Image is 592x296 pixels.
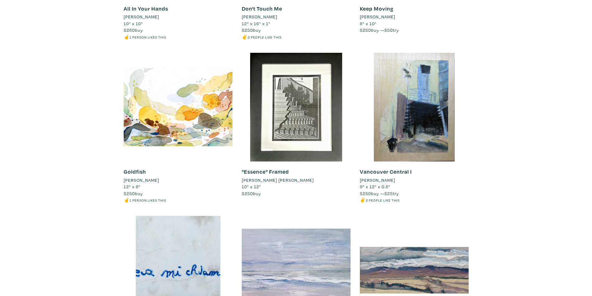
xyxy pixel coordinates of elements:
[360,184,390,189] span: 9" x 12" x 0.8"
[242,20,270,26] span: 12" x 16" x 1"
[360,27,399,33] span: buy — try
[124,20,143,26] span: 10" x 10"
[360,27,371,33] span: $250
[242,5,282,12] a: Don't Touch Me
[360,197,469,203] li: ✌️
[248,35,282,39] small: 2 people like this
[360,177,469,184] a: [PERSON_NAME]
[124,197,232,203] li: ☝️
[124,168,146,175] a: Goldfish
[384,27,393,33] span: $50
[130,198,166,203] small: 1 person likes this
[124,184,140,189] span: 12" x 9"
[124,13,159,20] li: [PERSON_NAME]
[242,34,351,40] li: ✌️
[242,177,351,184] a: [PERSON_NAME] [PERSON_NAME]
[242,177,314,184] li: [PERSON_NAME] [PERSON_NAME]
[124,27,143,33] span: buy
[242,27,253,33] span: $250
[366,198,400,203] small: 2 people like this
[124,190,143,196] span: buy
[360,20,377,26] span: 8" x 10"
[360,190,399,196] span: buy — try
[384,190,393,196] span: $25
[360,5,393,12] a: Keep Moving
[242,27,261,33] span: buy
[124,5,168,12] a: All In Your Hands
[124,177,159,184] li: [PERSON_NAME]
[242,190,253,196] span: $250
[124,177,232,184] a: [PERSON_NAME]
[360,13,395,20] li: [PERSON_NAME]
[242,13,351,20] a: [PERSON_NAME]
[124,190,135,196] span: $250
[242,184,261,189] span: 10" x 12"
[360,13,469,20] a: [PERSON_NAME]
[242,168,289,175] a: "Essence" Framed
[124,34,232,40] li: ☝️
[124,13,232,20] a: [PERSON_NAME]
[360,177,395,184] li: [PERSON_NAME]
[360,168,412,175] a: Vancouver Central I
[360,190,371,196] span: $250
[130,35,166,39] small: 1 person likes this
[124,27,135,33] span: $280
[242,190,261,196] span: buy
[242,13,277,20] li: [PERSON_NAME]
